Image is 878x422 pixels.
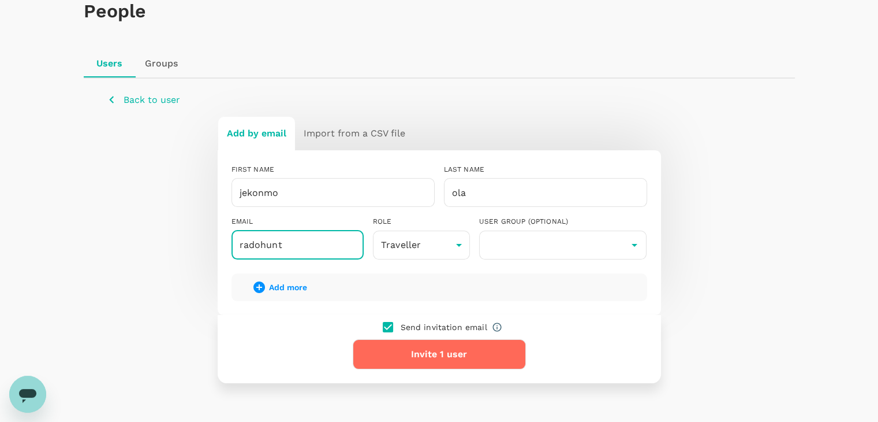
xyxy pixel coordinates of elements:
[84,1,795,22] h1: People
[9,376,46,413] iframe: Button to launch messaging window
[373,216,470,228] div: ROLE
[124,93,180,107] p: Back to user
[236,273,323,301] button: Add more
[353,339,526,369] button: Invite 1 user
[231,164,435,176] div: FIRST NAME
[227,125,286,142] h6: Add by email
[400,321,487,333] p: Send invitation email
[304,125,405,142] h6: Import from a CSV file
[107,92,180,107] button: Back to user
[269,283,307,292] span: Add more
[373,231,470,260] div: Traveller
[231,216,364,228] div: EMAIL
[626,237,642,253] button: Open
[444,164,647,176] div: LAST NAME
[479,216,647,228] div: USER GROUP (OPTIONAL)
[84,50,136,77] a: Users
[136,50,188,77] a: Groups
